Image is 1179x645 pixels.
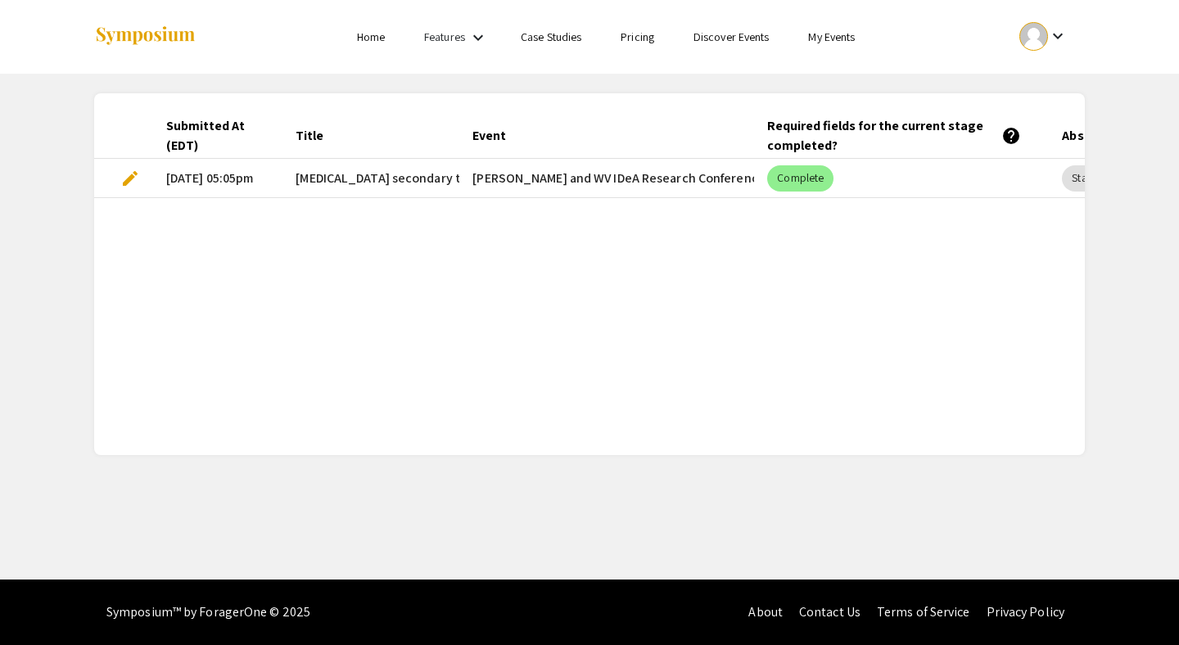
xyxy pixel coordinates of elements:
[296,169,702,188] span: [MEDICAL_DATA] secondary to Granulicatella adiacens [MEDICAL_DATA]
[12,571,70,633] iframe: Chat
[106,580,310,645] div: Symposium™ by ForagerOne © 2025
[877,603,970,620] a: Terms of Service
[468,28,488,47] mat-icon: Expand Features list
[166,116,269,156] div: Submitted At (EDT)
[799,603,861,620] a: Contact Us
[166,116,255,156] div: Submitted At (EDT)
[767,116,1036,156] div: Required fields for the current stage completed?help
[296,126,323,146] div: Title
[521,29,581,44] a: Case Studies
[767,116,1021,156] div: Required fields for the current stage completed?
[296,126,338,146] div: Title
[808,29,855,44] a: My Events
[120,169,140,188] span: edit
[1048,26,1068,46] mat-icon: Expand account dropdown
[357,29,385,44] a: Home
[621,29,654,44] a: Pricing
[1002,18,1085,55] button: Expand account dropdown
[1062,165,1146,192] mat-chip: Stage 1, None
[94,25,196,47] img: Symposium by ForagerOne
[424,29,465,44] a: Features
[748,603,783,620] a: About
[472,126,521,146] div: Event
[472,126,506,146] div: Event
[153,159,282,198] mat-cell: [DATE] 05:05pm
[767,165,833,192] mat-chip: Complete
[693,29,770,44] a: Discover Events
[987,603,1064,620] a: Privacy Policy
[459,159,754,198] mat-cell: [PERSON_NAME] and WV IDeA Research Conference
[1001,126,1021,146] mat-icon: help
